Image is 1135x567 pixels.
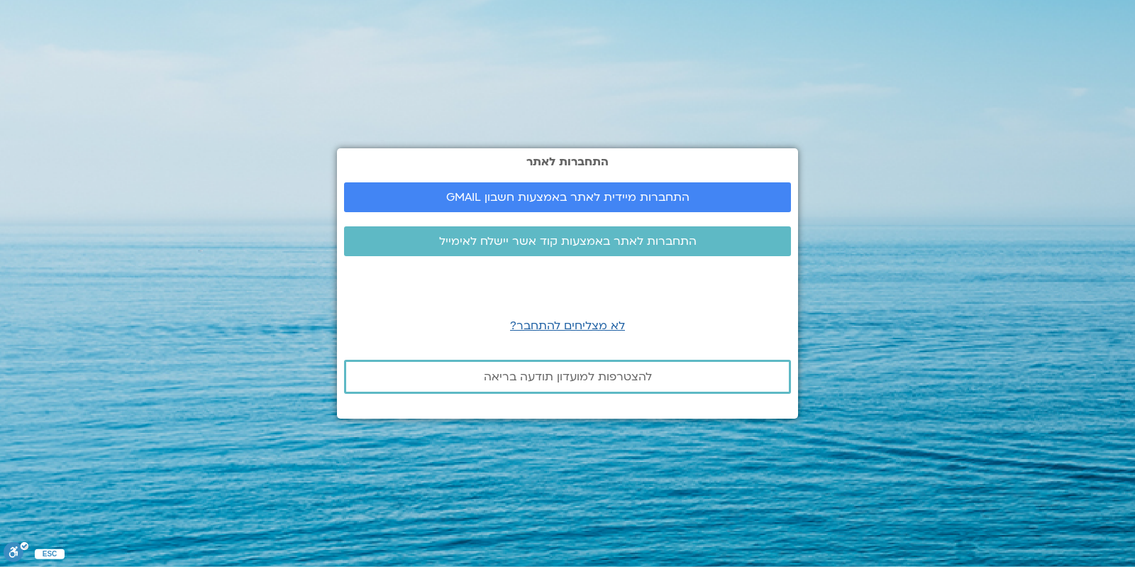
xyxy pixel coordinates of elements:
span: התחברות מיידית לאתר באמצעות חשבון GMAIL [446,191,690,204]
a: התחברות לאתר באמצעות קוד אשר יישלח לאימייל [344,226,791,256]
a: להצטרפות למועדון תודעה בריאה [344,360,791,394]
h2: התחברות לאתר [344,155,791,168]
span: התחברות לאתר באמצעות קוד אשר יישלח לאימייל [439,235,697,248]
a: התחברות מיידית לאתר באמצעות חשבון GMAIL [344,182,791,212]
a: לא מצליחים להתחבר? [510,318,625,334]
span: להצטרפות למועדון תודעה בריאה [484,370,652,383]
